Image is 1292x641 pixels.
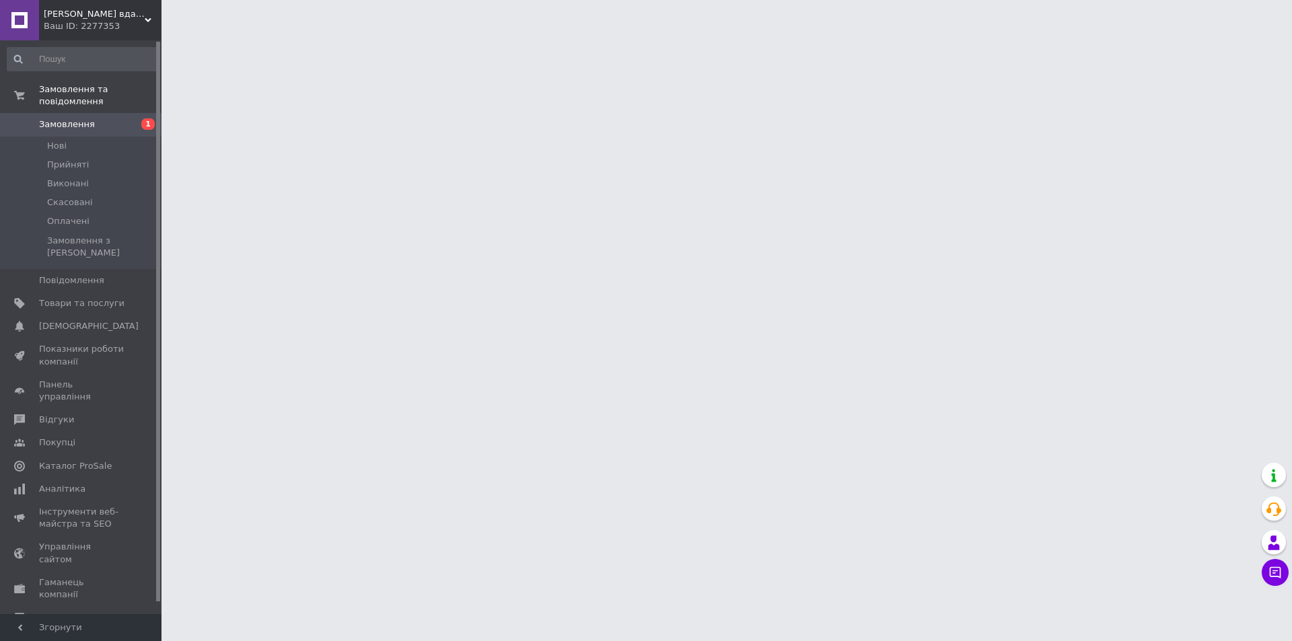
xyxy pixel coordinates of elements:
[39,320,139,332] span: [DEMOGRAPHIC_DATA]
[47,196,93,209] span: Скасовані
[39,506,124,530] span: Інструменти веб-майстра та SEO
[47,235,157,259] span: Замовлення з [PERSON_NAME]
[39,274,104,287] span: Повідомлення
[47,140,67,152] span: Нові
[47,215,89,227] span: Оплачені
[39,483,85,495] span: Аналітика
[39,611,73,624] span: Маркет
[39,343,124,367] span: Показники роботи компанії
[39,541,124,565] span: Управління сайтом
[7,47,159,71] input: Пошук
[39,118,95,130] span: Замовлення
[47,178,89,190] span: Виконані
[44,20,161,32] div: Ваш ID: 2277353
[39,460,112,472] span: Каталог ProSale
[44,8,145,20] span: Магазин вдалих покупок
[39,414,74,426] span: Відгуки
[39,83,161,108] span: Замовлення та повідомлення
[141,118,155,130] span: 1
[39,297,124,309] span: Товари та послуги
[47,159,89,171] span: Прийняті
[39,379,124,403] span: Панель управління
[39,437,75,449] span: Покупці
[39,576,124,601] span: Гаманець компанії
[1262,559,1289,586] button: Чат з покупцем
